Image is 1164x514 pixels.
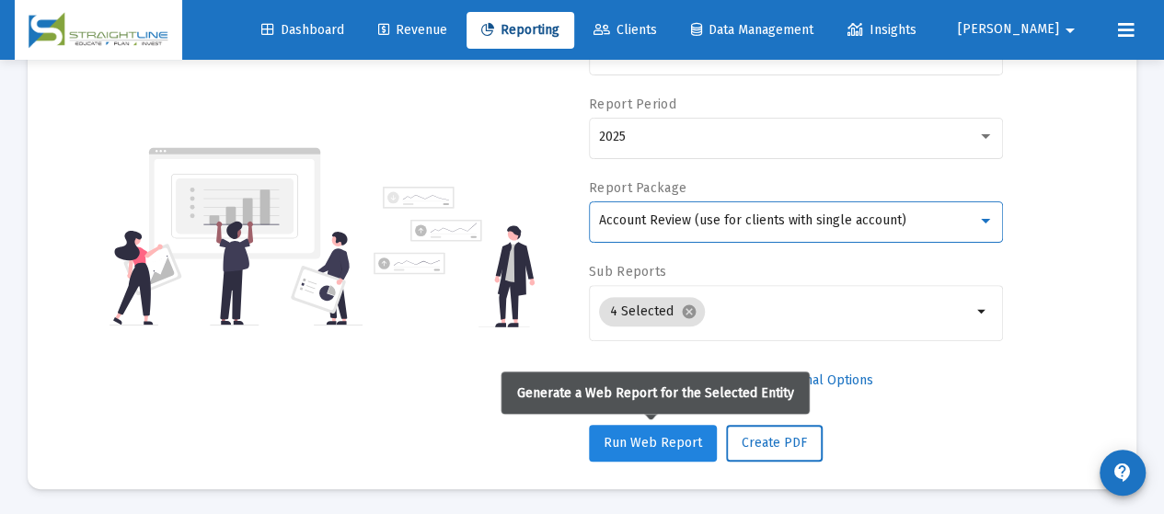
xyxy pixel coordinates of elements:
[676,12,828,49] a: Data Management
[766,372,873,388] span: Additional Options
[589,180,686,196] label: Report Package
[604,372,732,388] span: Select Custom Period
[972,301,994,323] mat-icon: arrow_drop_down
[936,11,1103,48] button: [PERSON_NAME]
[481,22,559,38] span: Reporting
[847,22,916,38] span: Insights
[589,264,666,280] label: Sub Reports
[109,145,363,327] img: reporting
[589,97,676,112] label: Report Period
[467,12,574,49] a: Reporting
[1059,12,1081,49] mat-icon: arrow_drop_down
[261,22,344,38] span: Dashboard
[589,425,717,462] button: Run Web Report
[958,22,1059,38] span: [PERSON_NAME]
[579,12,672,49] a: Clients
[378,22,447,38] span: Revenue
[833,12,931,49] a: Insights
[599,212,906,228] span: Account Review (use for clients with single account)
[1112,462,1134,484] mat-icon: contact_support
[374,187,535,327] img: reporting-alt
[726,425,823,462] button: Create PDF
[691,22,813,38] span: Data Management
[599,129,626,144] span: 2025
[594,22,657,38] span: Clients
[247,12,359,49] a: Dashboard
[599,297,705,326] mat-chip: 4 Selected
[599,293,972,330] mat-chip-list: Selection
[681,303,697,320] mat-icon: cancel
[742,435,807,451] span: Create PDF
[363,12,462,49] a: Revenue
[604,435,702,451] span: Run Web Report
[29,12,168,49] img: Dashboard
